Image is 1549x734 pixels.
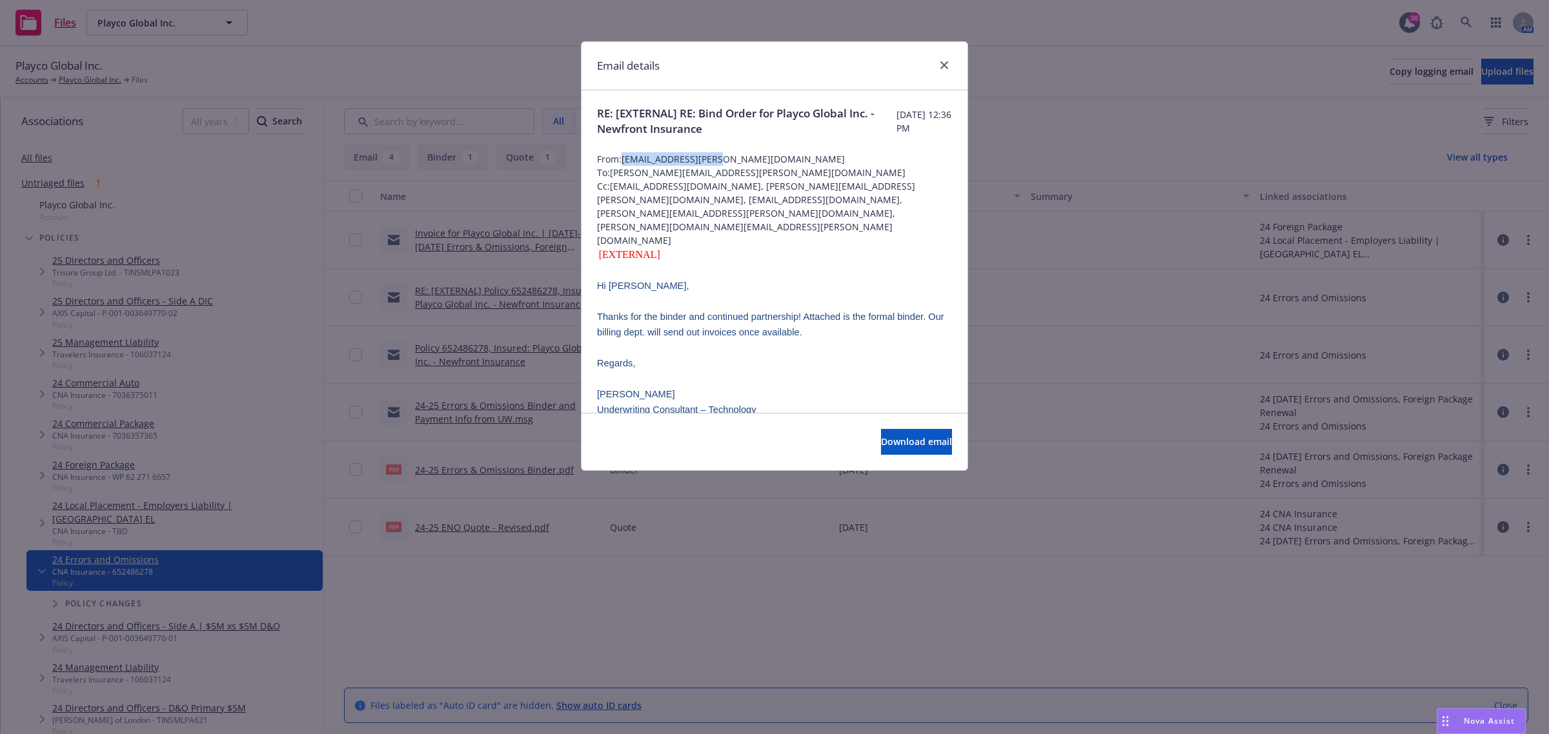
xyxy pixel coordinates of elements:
span: Hi [PERSON_NAME], [597,281,689,291]
h1: Email details [597,57,660,74]
button: Nova Assist [1437,708,1526,734]
div: Drag to move [1437,709,1453,733]
a: close [936,57,952,73]
span: Thanks for the binder and continued partnership! Attached is the formal binder. Our billing dept.... [597,312,944,337]
span: To: [PERSON_NAME][EMAIL_ADDRESS][PERSON_NAME][DOMAIN_NAME] [597,166,952,179]
span: [PERSON_NAME] [597,389,675,399]
span: RE: [EXTERNAL] RE: Bind Order for Playco Global Inc. - Newfront Insurance [597,106,896,137]
span: Underwriting Consultant – Technology [597,404,756,415]
div: [EXTERNAL] [597,247,952,263]
span: Nova Assist [1464,715,1515,726]
span: From: [EMAIL_ADDRESS][PERSON_NAME][DOMAIN_NAME] [597,152,952,166]
span: Download email [881,435,952,448]
button: Download email [881,429,952,455]
span: [DATE] 12:36 PM [896,108,952,135]
span: Regards, [597,358,635,368]
span: Cc: [EMAIL_ADDRESS][DOMAIN_NAME], [PERSON_NAME][EMAIL_ADDRESS][PERSON_NAME][DOMAIN_NAME], [EMAIL_... [597,179,952,247]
